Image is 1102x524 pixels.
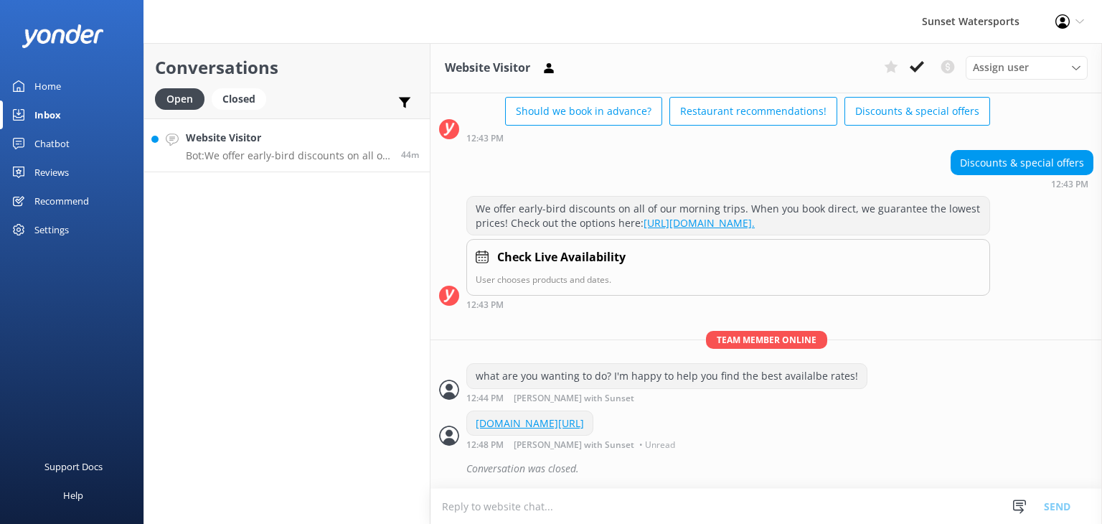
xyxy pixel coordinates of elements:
[497,248,626,267] h4: Check Live Availability
[144,118,430,172] a: Website VisitorBot:We offer early-bird discounts on all of our morning trips! When you book direc...
[669,97,837,126] button: Restaurant recommendations!
[186,149,390,162] p: Bot: We offer early-bird discounts on all of our morning trips! When you book directly with us, w...
[186,130,390,146] h4: Website Visitor
[467,364,867,388] div: what are you wanting to do? I'm happy to help you find the best availalbe rates!
[466,439,679,449] div: Oct 05 2025 11:48am (UTC -05:00) America/Cancun
[63,481,83,510] div: Help
[401,149,419,161] span: Oct 05 2025 03:42pm (UTC -05:00) America/Cancun
[476,273,981,286] p: User chooses products and dates.
[476,416,584,430] a: [DOMAIN_NAME][URL]
[706,331,827,349] span: Team member online
[445,59,530,78] h3: Website Visitor
[973,60,1029,75] span: Assign user
[514,394,634,403] span: [PERSON_NAME] with Sunset
[514,441,634,449] span: [PERSON_NAME] with Sunset
[466,441,504,449] strong: 12:48 PM
[155,88,204,110] div: Open
[466,301,504,309] strong: 12:43 PM
[466,457,1093,481] div: Conversation was closed.
[844,97,990,126] button: Discounts & special offers
[439,457,1093,481] div: 2025-10-05T16:54:42.089
[951,179,1093,189] div: Oct 05 2025 11:43am (UTC -05:00) America/Cancun
[466,133,990,143] div: Oct 05 2025 11:43am (UTC -05:00) America/Cancun
[212,88,266,110] div: Closed
[34,72,61,100] div: Home
[22,24,104,48] img: yonder-white-logo.png
[44,452,103,481] div: Support Docs
[466,134,504,143] strong: 12:43 PM
[467,197,989,235] div: We offer early-bird discounts on all of our morning trips. When you book direct, we guarantee the...
[466,394,504,403] strong: 12:44 PM
[34,129,70,158] div: Chatbot
[505,97,662,126] button: Should we book in advance?
[155,90,212,106] a: Open
[34,100,61,129] div: Inbox
[34,158,69,187] div: Reviews
[466,393,867,403] div: Oct 05 2025 11:44am (UTC -05:00) America/Cancun
[34,187,89,215] div: Recommend
[639,441,675,449] span: • Unread
[212,90,273,106] a: Closed
[466,299,990,309] div: Oct 05 2025 11:43am (UTC -05:00) America/Cancun
[644,216,755,230] a: [URL][DOMAIN_NAME].
[155,54,419,81] h2: Conversations
[1051,180,1088,189] strong: 12:43 PM
[951,151,1093,175] div: Discounts & special offers
[966,56,1088,79] div: Assign User
[34,215,69,244] div: Settings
